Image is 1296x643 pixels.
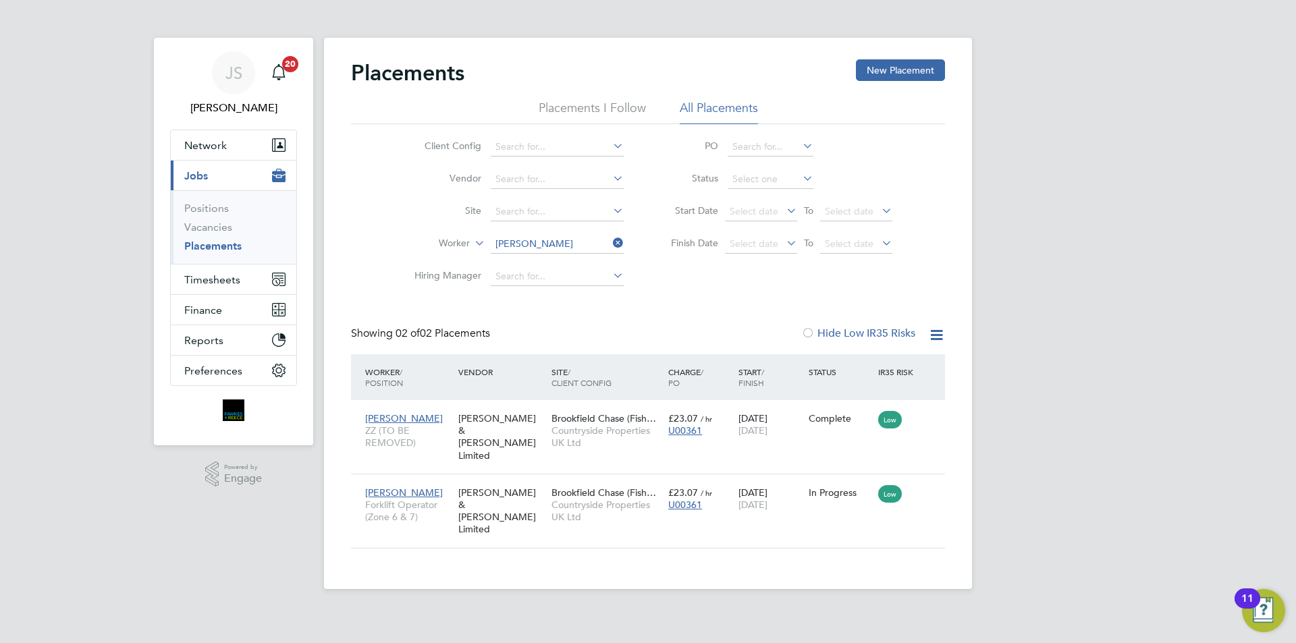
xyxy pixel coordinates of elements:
[362,479,945,491] a: [PERSON_NAME]Forklift Operator (Zone 6 & 7)[PERSON_NAME] & [PERSON_NAME] LimitedBrookfield Chase ...
[404,204,481,217] label: Site
[154,38,313,445] nav: Main navigation
[365,424,452,449] span: ZZ (TO BE REMOVED)
[668,366,703,388] span: / PO
[351,327,493,341] div: Showing
[878,411,902,428] span: Low
[809,486,872,499] div: In Progress
[1241,598,1253,616] div: 11
[738,499,767,511] span: [DATE]
[668,486,698,499] span: £23.07
[551,412,656,424] span: Brookfield Chase (Fish…
[365,412,443,424] span: [PERSON_NAME]
[825,237,873,250] span: Select date
[735,406,805,443] div: [DATE]
[205,462,263,487] a: Powered byEngage
[809,412,872,424] div: Complete
[171,356,296,385] button: Preferences
[665,360,735,395] div: Charge
[548,360,665,395] div: Site
[171,325,296,355] button: Reports
[184,364,242,377] span: Preferences
[801,327,915,340] label: Hide Low IR35 Risks
[365,499,452,523] span: Forklift Operator (Zone 6 & 7)
[170,100,297,116] span: Julia Scholes
[396,327,420,340] span: 02 of
[856,59,945,81] button: New Placement
[551,499,661,523] span: Countryside Properties UK Ltd
[491,267,624,286] input: Search for...
[728,170,813,189] input: Select one
[184,304,222,316] span: Finance
[455,406,548,468] div: [PERSON_NAME] & [PERSON_NAME] Limited
[738,366,764,388] span: / Finish
[362,360,455,395] div: Worker
[657,237,718,249] label: Finish Date
[171,130,296,160] button: Network
[404,172,481,184] label: Vendor
[351,59,464,86] h2: Placements
[491,170,624,189] input: Search for...
[171,161,296,190] button: Jobs
[491,202,624,221] input: Search for...
[800,234,817,252] span: To
[539,100,646,124] li: Placements I Follow
[738,424,767,437] span: [DATE]
[878,485,902,503] span: Low
[735,480,805,518] div: [DATE]
[668,412,698,424] span: £23.07
[170,51,297,116] a: JS[PERSON_NAME]
[680,100,758,124] li: All Placements
[735,360,805,395] div: Start
[184,240,242,252] a: Placements
[825,205,873,217] span: Select date
[171,264,296,294] button: Timesheets
[224,473,262,484] span: Engage
[362,405,945,416] a: [PERSON_NAME]ZZ (TO BE REMOVED)[PERSON_NAME] & [PERSON_NAME] LimitedBrookfield Chase (Fish…Countr...
[184,273,240,286] span: Timesheets
[730,237,778,250] span: Select date
[805,360,875,384] div: Status
[657,140,718,152] label: PO
[657,172,718,184] label: Status
[265,51,292,94] a: 20
[184,202,229,215] a: Positions
[657,204,718,217] label: Start Date
[171,295,296,325] button: Finance
[404,140,481,152] label: Client Config
[491,138,624,157] input: Search for...
[170,399,297,421] a: Go to home page
[701,414,712,424] span: / hr
[551,366,612,388] span: / Client Config
[1242,589,1285,632] button: Open Resource Center, 11 new notifications
[224,462,262,473] span: Powered by
[365,366,403,388] span: / Position
[396,327,490,340] span: 02 Placements
[184,139,227,152] span: Network
[491,235,624,254] input: Search for...
[184,221,232,233] a: Vacancies
[365,486,443,499] span: [PERSON_NAME]
[184,334,223,347] span: Reports
[225,64,242,82] span: JS
[800,202,817,219] span: To
[223,399,244,421] img: bromak-logo-retina.png
[730,205,778,217] span: Select date
[171,190,296,264] div: Jobs
[404,269,481,281] label: Hiring Manager
[184,169,208,182] span: Jobs
[875,360,921,384] div: IR35 Risk
[668,499,702,511] span: U00361
[728,138,813,157] input: Search for...
[551,486,656,499] span: Brookfield Chase (Fish…
[282,56,298,72] span: 20
[455,480,548,542] div: [PERSON_NAME] & [PERSON_NAME] Limited
[551,424,661,449] span: Countryside Properties UK Ltd
[701,488,712,498] span: / hr
[668,424,702,437] span: U00361
[392,237,470,250] label: Worker
[455,360,548,384] div: Vendor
